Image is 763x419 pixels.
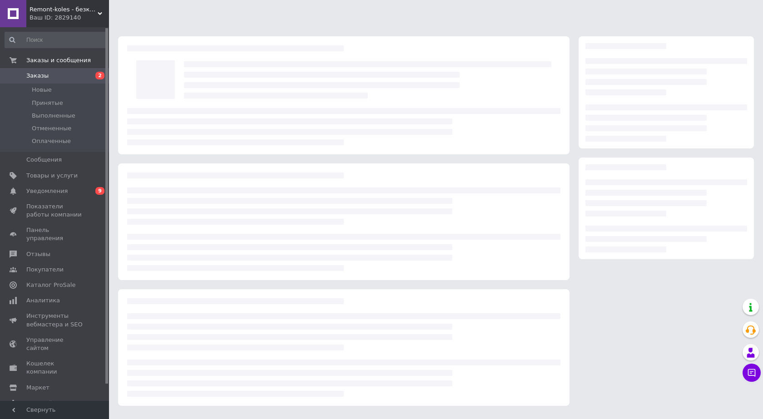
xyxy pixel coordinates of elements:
[26,266,64,274] span: Покупатели
[30,5,98,14] span: Remont-koles - безкомпромісне рішення для ремонту коліс
[32,112,75,120] span: Выполненные
[32,137,71,145] span: Оплаченные
[26,296,60,305] span: Аналитика
[26,226,84,242] span: Панель управления
[32,99,63,107] span: Принятые
[26,187,68,195] span: Уведомления
[95,72,104,79] span: 2
[26,156,62,164] span: Сообщения
[32,86,52,94] span: Новые
[26,360,84,376] span: Кошелек компании
[95,187,104,195] span: 9
[32,124,71,133] span: Отмененные
[5,32,107,48] input: Поиск
[26,336,84,352] span: Управление сайтом
[26,72,49,80] span: Заказы
[26,56,91,64] span: Заказы и сообщения
[30,14,109,22] div: Ваш ID: 2829140
[26,250,50,258] span: Отзывы
[26,202,84,219] span: Показатели работы компании
[26,399,59,407] span: Настройки
[26,172,78,180] span: Товары и услуги
[26,281,75,289] span: Каталог ProSale
[743,364,761,382] button: Чат с покупателем
[26,312,84,328] span: Инструменты вебмастера и SEO
[26,384,50,392] span: Маркет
